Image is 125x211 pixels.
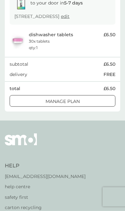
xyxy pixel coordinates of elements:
a: carton recycling [5,204,86,211]
p: FREE [104,71,115,78]
span: £6.50 [104,31,115,38]
p: qty : 1 [29,45,37,51]
p: subtotal [10,61,28,68]
a: edit [61,13,70,19]
a: [EMAIL_ADDRESS][DOMAIN_NAME] [5,173,86,180]
a: safety first [5,194,86,201]
p: total [10,85,20,92]
p: [STREET_ADDRESS] [14,13,70,20]
span: £6.50 [104,61,115,68]
span: £6.50 [104,85,115,92]
h4: Help [5,162,86,169]
button: Manage plan [10,95,115,107]
a: help centre [5,183,86,190]
p: 30x tablets [29,38,50,44]
p: delivery [10,71,27,78]
p: Manage plan [46,98,80,105]
img: smol [5,133,37,155]
p: dishwasher tablets [29,31,73,38]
